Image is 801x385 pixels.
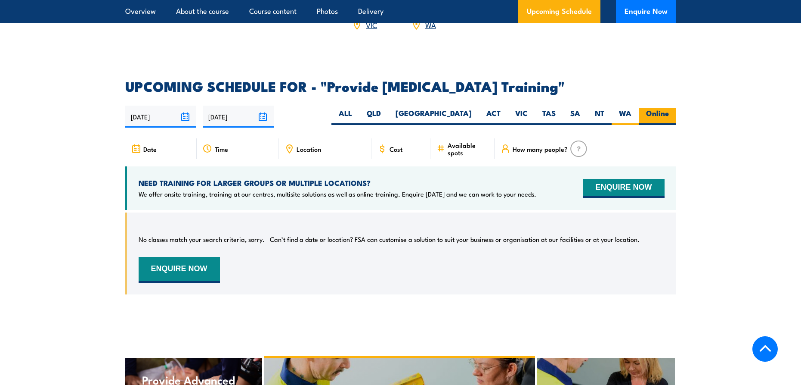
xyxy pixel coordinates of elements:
[139,257,220,283] button: ENQUIRE NOW
[139,235,265,244] p: No classes match your search criteria, sorry.
[297,145,321,153] span: Location
[612,108,639,125] label: WA
[331,108,359,125] label: ALL
[583,179,664,198] button: ENQUIRE NOW
[563,108,588,125] label: SA
[125,106,196,128] input: From date
[639,108,676,125] label: Online
[479,108,508,125] label: ACT
[448,141,489,156] span: Available spots
[203,106,274,128] input: To date
[535,108,563,125] label: TAS
[425,19,436,30] a: WA
[270,235,640,244] p: Can’t find a date or location? FSA can customise a solution to suit your business or organisation...
[388,108,479,125] label: [GEOGRAPHIC_DATA]
[215,145,228,153] span: Time
[390,145,402,153] span: Cost
[588,108,612,125] label: NT
[359,108,388,125] label: QLD
[125,80,676,92] h2: UPCOMING SCHEDULE FOR - "Provide [MEDICAL_DATA] Training"
[366,19,377,30] a: VIC
[143,145,157,153] span: Date
[508,108,535,125] label: VIC
[513,145,568,153] span: How many people?
[139,178,536,188] h4: NEED TRAINING FOR LARGER GROUPS OR MULTIPLE LOCATIONS?
[139,190,536,198] p: We offer onsite training, training at our centres, multisite solutions as well as online training...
